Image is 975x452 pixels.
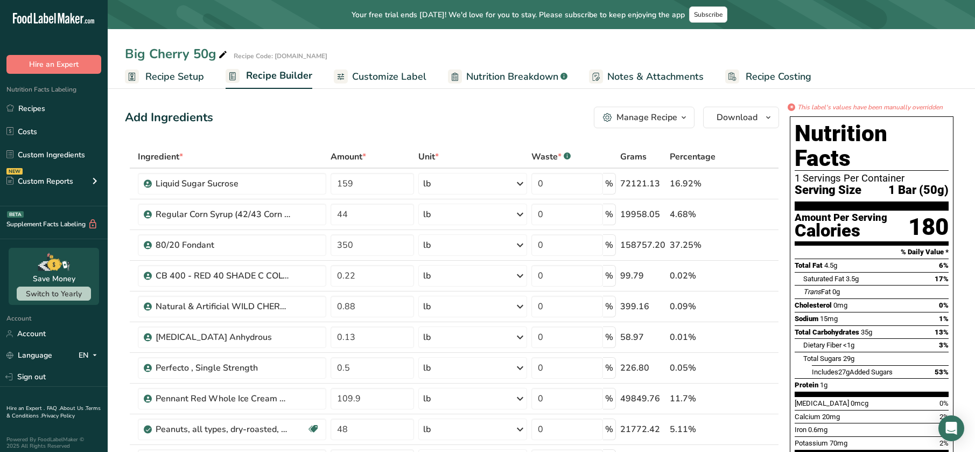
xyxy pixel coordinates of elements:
span: 53% [935,368,949,376]
span: 0% [939,301,949,309]
div: 37.25% [670,239,728,252]
div: [MEDICAL_DATA] Anhydrous [156,331,290,344]
div: Add Ingredients [125,109,213,127]
span: <1g [843,341,854,349]
span: 3% [939,341,949,349]
span: Percentage [670,150,716,163]
div: 4.68% [670,208,728,221]
span: Notes & Attachments [607,69,704,84]
div: lb [423,423,431,436]
span: 1g [820,381,827,389]
span: [MEDICAL_DATA] [795,399,849,407]
button: Subscribe [689,6,727,23]
span: 17% [935,275,949,283]
div: BETA [7,211,24,218]
span: Download [717,111,757,124]
span: Ingredient [138,150,183,163]
a: Notes & Attachments [589,65,704,89]
span: 1% [939,315,949,323]
span: Dietary Fiber [803,341,841,349]
span: Includes Added Sugars [812,368,893,376]
a: Privacy Policy [41,412,75,420]
div: 226.80 [620,361,665,374]
span: Grams [620,150,647,163]
div: 21772.42 [620,423,665,436]
span: Potassium [795,439,828,447]
div: Calories [795,223,887,239]
div: 180 [908,213,949,241]
div: lb [423,239,431,252]
span: 0mcg [851,399,868,407]
div: 399.16 [620,300,665,313]
div: EN [79,349,101,362]
span: Iron [795,426,806,434]
span: 3.5g [846,275,859,283]
span: Saturated Fat [803,275,844,283]
div: Natural & Artificial WILD CHERRY Flavor [156,300,290,313]
div: Manage Recipe [616,111,677,124]
div: Custom Reports [6,176,73,187]
div: 72121.13 [620,177,665,190]
button: Manage Recipe [594,107,695,128]
div: CB 400 - RED 40 SHADE C COLOR BITS [156,269,290,282]
span: 27g [838,368,850,376]
div: 11.7% [670,392,728,405]
span: Fat [803,288,831,296]
div: NEW [6,168,23,175]
div: Big Cherry 50g [125,44,229,64]
span: Total Sugars [803,354,841,363]
span: Recipe Costing [746,69,811,84]
button: Switch to Yearly [17,287,91,301]
span: Total Carbohydrates [795,328,859,336]
div: lb [423,361,431,374]
div: Open Intercom Messenger [938,415,964,441]
span: Your free trial ends [DATE]! We'd love for you to stay. Please subscribe to keep enjoying the app [352,9,685,20]
span: Cholesterol [795,301,832,309]
span: 13% [935,328,949,336]
div: Waste [531,150,571,163]
span: Customize Label [352,69,426,84]
div: Recipe Code: [DOMAIN_NAME] [234,51,327,61]
div: 0.05% [670,361,728,374]
span: Switch to Yearly [26,289,82,299]
span: 0.6mg [808,426,827,434]
span: 70mg [830,439,847,447]
a: Language [6,346,52,365]
div: Peanuts, all types, dry-roasted, without salt [156,423,290,436]
div: 158757.20 [620,239,665,252]
span: 0mg [833,301,847,309]
span: Calcium [795,413,820,421]
div: 99.79 [620,269,665,282]
span: 15mg [820,315,838,323]
a: Nutrition Breakdown [448,65,567,89]
div: lb [423,331,431,344]
div: Pennant Red Whole Ice Cream Cherries 55 brix [156,392,290,405]
span: 2% [939,413,949,421]
a: Recipe Setup [125,65,204,89]
a: FAQ . [47,405,60,412]
div: lb [423,392,431,405]
span: 4.5g [824,261,837,269]
a: Customize Label [334,65,426,89]
div: Liquid Sugar Sucrose [156,177,290,190]
div: 80/20 Fondant [156,239,290,252]
a: About Us . [60,405,86,412]
span: Amount [331,150,366,163]
i: This label's values have been manually overridden [797,102,943,112]
div: Save Money [33,273,75,284]
span: 2% [939,439,949,447]
div: 16.92% [670,177,728,190]
div: 0.02% [670,269,728,282]
h1: Nutrition Facts [795,121,949,171]
span: Nutrition Breakdown [466,69,558,84]
div: 5.11% [670,423,728,436]
div: lb [423,269,431,282]
span: Protein [795,381,818,389]
div: lb [423,208,431,221]
div: 49849.76 [620,392,665,405]
button: Download [703,107,779,128]
span: Recipe Builder [246,68,312,83]
button: Hire an Expert [6,55,101,74]
div: lb [423,177,431,190]
div: 0.01% [670,331,728,344]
